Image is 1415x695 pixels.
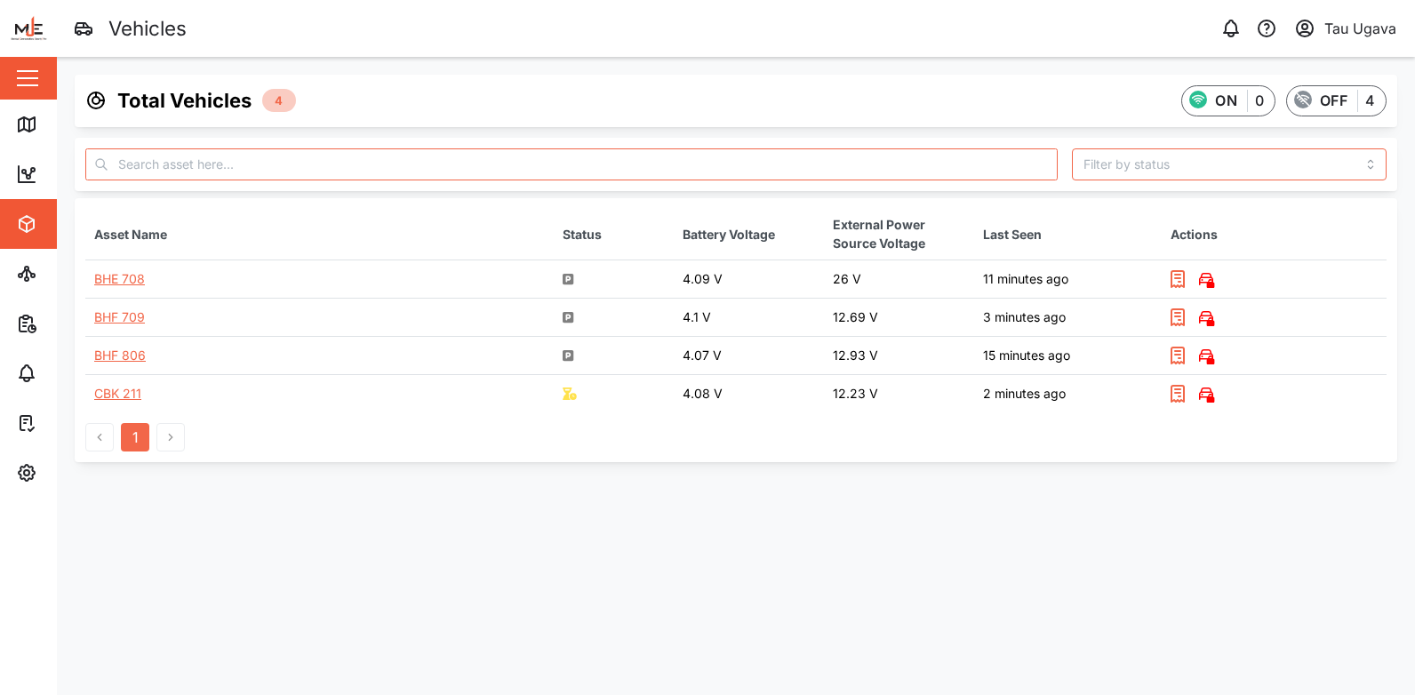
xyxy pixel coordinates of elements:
input: Search asset here... [85,148,1058,180]
div: 12.69 V [833,308,965,327]
input: Filter by status [1072,148,1387,180]
div: 4.08 V [683,384,815,403]
div: Settings [46,463,109,483]
th: Actions [1162,209,1387,260]
a: BHE 708 [94,271,145,286]
th: Battery Voltage [674,209,824,260]
a: BHF 806 [94,347,146,363]
td: 15 minutes ago [974,337,1162,375]
span: 4 [275,90,283,111]
th: Last Seen [974,209,1162,260]
div: Assets [46,214,101,234]
div: 4.09 V [683,269,815,289]
td: 11 minutes ago [974,260,1162,299]
button: 1 [121,423,149,451]
div: Map [46,115,86,134]
div: Dashboard [46,164,126,184]
div: Tau Ugava [1324,18,1396,40]
th: External Power Source Voltage [824,209,974,260]
img: Main Logo [9,9,48,48]
div: 4.1 V [683,308,815,327]
div: Reports [46,314,107,333]
div: 26 V [833,269,965,289]
div: ON [1215,90,1237,112]
h3: Total Vehicles [117,87,252,115]
div: Vehicles [108,13,187,44]
div: 12.23 V [833,384,965,403]
a: BHF 709 [94,309,145,324]
a: CBK 211 [94,386,141,401]
div: 4 [1365,90,1375,112]
th: Asset Name [85,209,554,260]
td: 2 minutes ago [974,375,1162,413]
div: Sites [46,264,89,284]
td: 3 minutes ago [974,299,1162,337]
button: Tau Ugava [1290,16,1401,41]
div: Tasks [46,413,95,433]
div: OFF [1320,90,1347,112]
div: 0 [1255,90,1264,112]
div: 4.07 V [683,346,815,365]
div: Alarms [46,363,101,383]
th: Status [554,209,674,260]
div: 12.93 V [833,346,965,365]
